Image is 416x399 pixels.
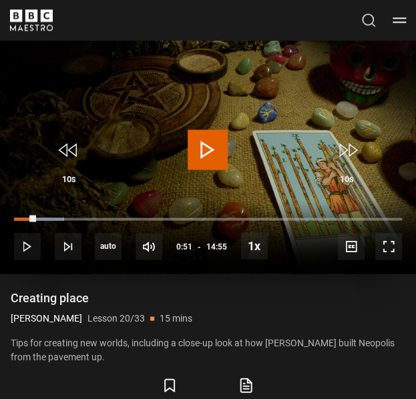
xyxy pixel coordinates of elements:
[198,242,201,251] span: -
[206,234,227,258] span: 14:55
[11,336,405,364] p: Tips for creating new worlds, including a close-up look at how [PERSON_NAME] built Neopolis from ...
[55,233,81,260] button: Next Lesson
[241,232,268,259] button: Playback Rate
[14,233,41,260] button: Play
[11,311,82,325] p: [PERSON_NAME]
[176,234,192,258] span: 0:51
[10,9,53,31] svg: BBC Maestro
[338,233,365,260] button: Captions
[160,311,192,325] p: 15 mins
[95,233,122,260] span: auto
[14,218,402,220] div: Progress Bar
[375,233,402,260] button: Fullscreen
[393,13,406,27] button: Toggle navigation
[136,233,162,260] button: Mute
[95,233,122,260] div: Current quality: 360p
[11,290,405,306] h1: Creating place
[87,311,145,325] p: Lesson 20/33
